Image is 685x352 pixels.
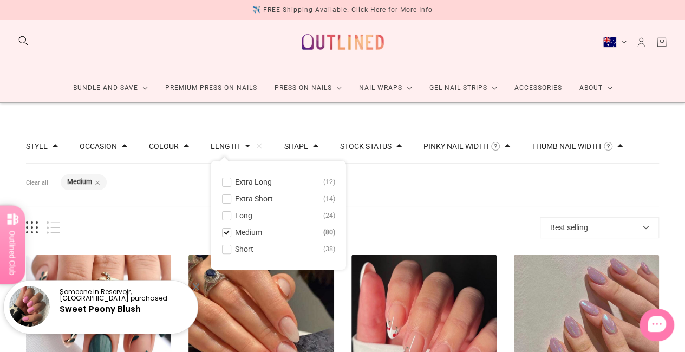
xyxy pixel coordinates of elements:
span: products [60,222,540,233]
button: Filter by Colour [149,142,179,150]
a: Bundle and Save [64,74,156,102]
span: Medium [235,228,262,237]
span: 80 [323,226,335,239]
button: List view [47,221,60,234]
span: 12 [323,175,335,188]
button: Short 38 [221,243,335,256]
span: 24 [323,209,335,222]
button: Filter by Length [211,142,240,150]
a: Nail Wraps [350,74,421,102]
button: Filter by Occasion [80,142,117,150]
button: Search [17,35,29,47]
button: Grid view [26,221,38,234]
a: Accessories [506,74,571,102]
button: Extra Long 12 [221,175,335,188]
div: ✈️ FREE Shipping Available. Click Here for More Info [252,4,433,16]
button: Best selling [540,217,659,238]
a: Premium Press On Nails [156,74,266,102]
a: Outlined [295,19,390,65]
a: About [571,74,621,102]
button: Medium 80 [221,226,335,239]
button: Australia [603,37,627,48]
span: Extra Long [235,178,272,186]
span: Long [235,211,252,220]
span: 38 [323,243,335,256]
span: 14 [323,192,335,205]
a: Gel Nail Strips [421,74,506,102]
a: Press On Nails [266,74,350,102]
button: Medium [67,179,92,186]
a: Sweet Peony Blush [60,303,141,315]
button: Filter by Style [26,142,48,150]
a: Cart [656,36,668,48]
button: Long 24 [221,209,335,222]
button: Filter by Shape [284,142,308,150]
span: Short [235,245,253,253]
button: Clear filters by Length [256,142,263,149]
a: Account [635,36,647,48]
button: Filter by Pinky Nail Width [423,142,488,150]
p: Someone in Reservoir, [GEOGRAPHIC_DATA] purchased [60,289,188,302]
span: Extra Short [235,194,273,203]
b: Medium [67,178,92,186]
button: Clear all filters [26,175,48,191]
button: Extra Short 14 [221,192,335,205]
button: Filter by Thumb Nail Width [532,142,601,150]
button: Filter by Stock status [340,142,392,150]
